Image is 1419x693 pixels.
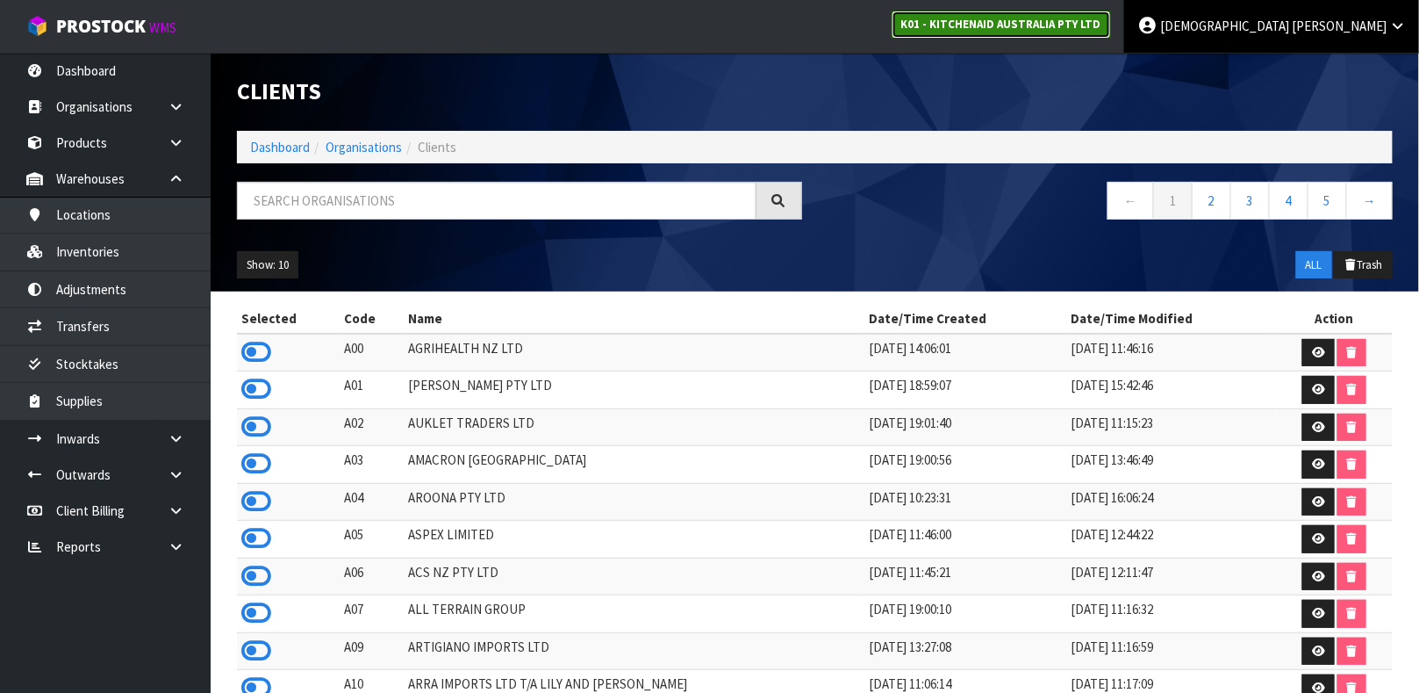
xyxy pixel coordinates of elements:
a: → [1346,182,1393,220]
td: A06 [340,558,405,596]
td: [DATE] 16:06:24 [1067,483,1276,521]
td: ARTIGIANO IMPORTS LTD [404,632,864,670]
td: [DATE] 19:01:40 [864,408,1066,446]
td: ASPEX LIMITED [404,521,864,559]
small: WMS [149,19,176,36]
td: A02 [340,408,405,446]
td: AGRIHEALTH NZ LTD [404,334,864,372]
button: Trash [1334,251,1393,279]
a: K01 - KITCHENAID AUSTRALIA PTY LTD [892,11,1111,39]
td: [DATE] 14:06:01 [864,334,1066,372]
td: [DATE] 19:00:56 [864,446,1066,484]
td: [DATE] 15:42:46 [1067,372,1276,409]
nav: Page navigation [828,182,1394,225]
td: A07 [340,596,405,633]
td: AUKLET TRADERS LTD [404,408,864,446]
td: [DATE] 19:00:10 [864,596,1066,633]
a: 5 [1308,182,1347,220]
td: ACS NZ PTY LTD [404,558,864,596]
th: Date/Time Modified [1067,305,1276,333]
td: [DATE] 13:27:08 [864,632,1066,670]
td: [DATE] 18:59:07 [864,372,1066,409]
td: [DATE] 12:44:22 [1067,521,1276,559]
a: 3 [1230,182,1270,220]
h1: Clients [237,79,802,105]
button: Show: 10 [237,251,298,279]
td: A00 [340,334,405,372]
th: Date/Time Created [864,305,1066,333]
th: Code [340,305,405,333]
a: ← [1107,182,1154,220]
th: Name [404,305,864,333]
td: AMACRON [GEOGRAPHIC_DATA] [404,446,864,484]
th: Action [1276,305,1393,333]
td: [DATE] 11:15:23 [1067,408,1276,446]
a: Dashboard [250,139,310,155]
span: Clients [418,139,456,155]
td: A09 [340,632,405,670]
td: ALL TERRAIN GROUP [404,596,864,633]
td: [DATE] 11:16:59 [1067,632,1276,670]
a: Organisations [326,139,402,155]
td: [PERSON_NAME] PTY LTD [404,372,864,409]
td: [DATE] 12:11:47 [1067,558,1276,596]
th: Selected [237,305,340,333]
img: cube-alt.png [26,15,48,37]
a: 1 [1153,182,1193,220]
span: [DEMOGRAPHIC_DATA] [1160,18,1289,34]
input: Search organisations [237,182,756,220]
a: 4 [1269,182,1308,220]
td: [DATE] 11:46:00 [864,521,1066,559]
strong: K01 - KITCHENAID AUSTRALIA PTY LTD [901,17,1101,32]
td: [DATE] 10:23:31 [864,483,1066,521]
td: A04 [340,483,405,521]
td: A01 [340,372,405,409]
a: 2 [1192,182,1231,220]
td: [DATE] 11:46:16 [1067,334,1276,372]
td: A03 [340,446,405,484]
td: AROONA PTY LTD [404,483,864,521]
td: [DATE] 11:45:21 [864,558,1066,596]
td: A05 [340,521,405,559]
td: [DATE] 13:46:49 [1067,446,1276,484]
span: ProStock [56,15,146,38]
td: [DATE] 11:16:32 [1067,596,1276,633]
span: [PERSON_NAME] [1292,18,1387,34]
button: ALL [1296,251,1332,279]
